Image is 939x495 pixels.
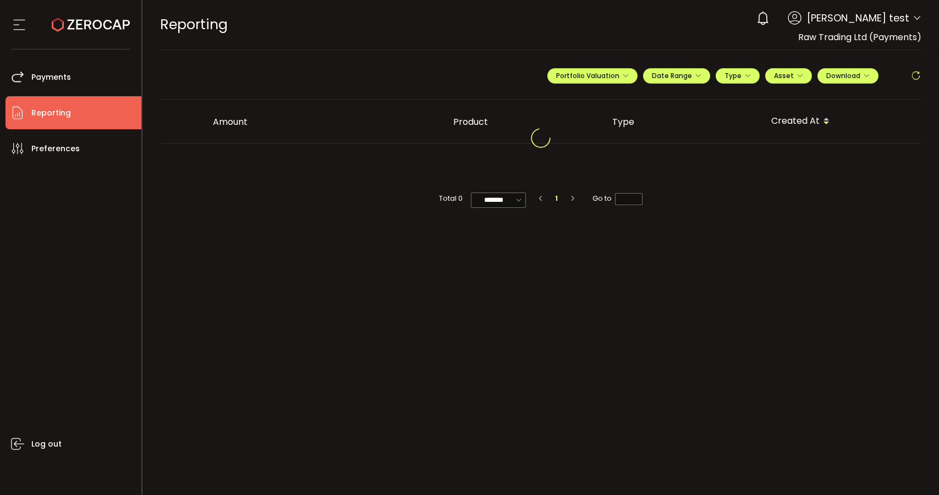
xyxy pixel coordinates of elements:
span: Raw Trading Ltd (Payments) [798,31,921,43]
li: 1 [551,193,563,205]
span: [PERSON_NAME] test [807,10,909,25]
span: Preferences [31,141,80,157]
button: Portfolio Valuation [547,68,638,84]
span: Portfolio Valuation [556,71,629,80]
button: Type [716,68,760,84]
button: Asset [765,68,812,84]
span: Reporting [31,105,71,121]
span: Download [826,71,870,80]
span: Date Range [652,71,701,80]
span: Total 0 [439,193,463,205]
span: Asset [774,71,794,80]
span: Go to [592,193,643,205]
button: Download [817,68,878,84]
span: Type [724,71,751,80]
span: Reporting [160,15,228,34]
span: Payments [31,69,71,85]
span: Log out [31,436,62,452]
button: Date Range [643,68,710,84]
